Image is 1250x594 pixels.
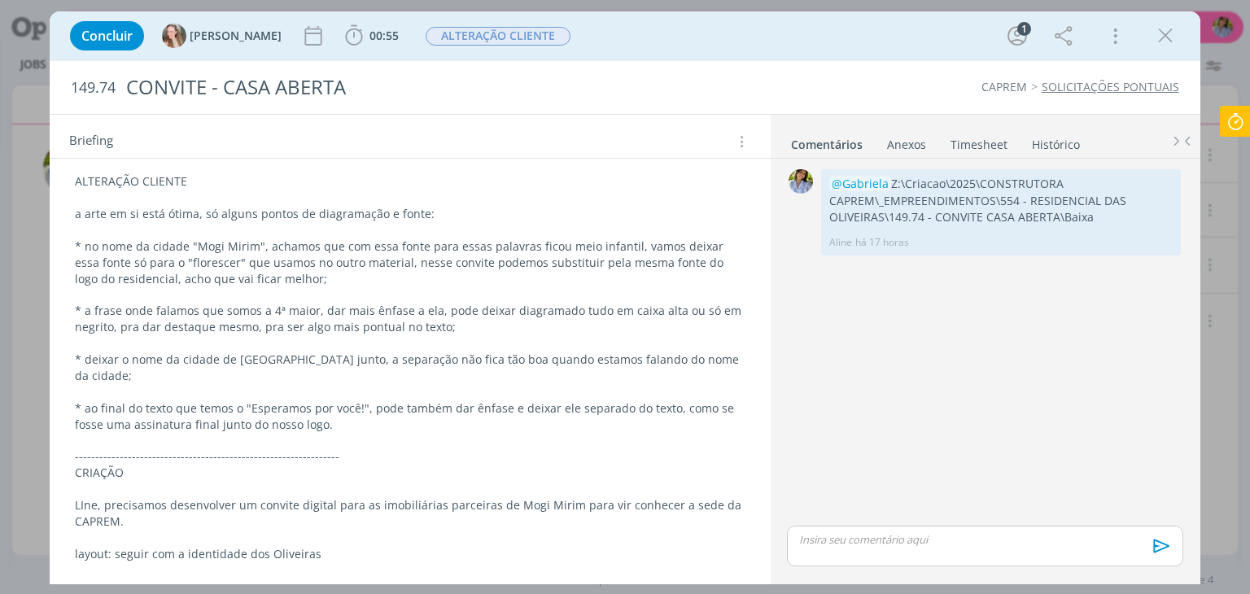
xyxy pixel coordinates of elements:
[1017,22,1031,36] div: 1
[75,448,745,465] p: -----------------------------------------------------------------
[75,206,745,222] p: a arte em si está ótima, só alguns pontos de diagramação e fonte:
[341,23,403,49] button: 00:55
[75,465,745,481] p: CRIAÇÃO
[887,137,926,153] div: Anexos
[790,129,863,153] a: Comentários
[855,235,909,250] span: há 17 horas
[75,173,745,190] p: ALTERAÇÃO CLIENTE
[425,26,571,46] button: ALTERAÇÃO CLIENTE
[829,176,1173,225] p: Z:\Criacao\2025\CONSTRUTORA CAPREM\_EMPREENDIMENTOS\554 - RESIDENCIAL DAS OLIVEIRAS\149.74 - CONV...
[162,24,282,48] button: G[PERSON_NAME]
[190,30,282,41] span: [PERSON_NAME]
[75,497,745,530] p: LIne, precisamos desenvolver um convite digital para as imobiliárias parceiras de Mogi Mirim para...
[50,11,1200,584] div: dialog
[75,352,745,384] p: * deixar o nome da cidade de [GEOGRAPHIC_DATA] junto, a separação não fica tão boa quando estamos...
[75,238,745,287] p: * no nome da cidade "Mogi Mirim", achamos que com essa fonte para essas palavras ficou meio infan...
[1004,23,1030,49] button: 1
[75,546,745,562] p: layout: seguir com a identidade dos Oliveiras
[162,24,186,48] img: G
[832,176,889,191] span: @Gabriela
[81,29,133,42] span: Concluir
[950,129,1008,153] a: Timesheet
[71,79,116,97] span: 149.74
[789,169,813,194] img: A
[1042,79,1179,94] a: SOLICITAÇÕES PONTUAIS
[75,303,745,335] p: * a frase onde falamos que somos a 4ª maior, dar mais ênfase a ela, pode deixar diagramado tudo e...
[981,79,1027,94] a: CAPREM
[119,68,710,107] div: CONVITE - CASA ABERTA
[829,235,852,250] p: Aline
[75,400,745,433] p: * ao final do texto que temos o "Esperamos por você!", pode também dar ênfase e deixar ele separa...
[70,21,144,50] button: Concluir
[69,131,113,152] span: Briefing
[426,27,570,46] span: ALTERAÇÃO CLIENTE
[369,28,399,43] span: 00:55
[1031,129,1081,153] a: Histórico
